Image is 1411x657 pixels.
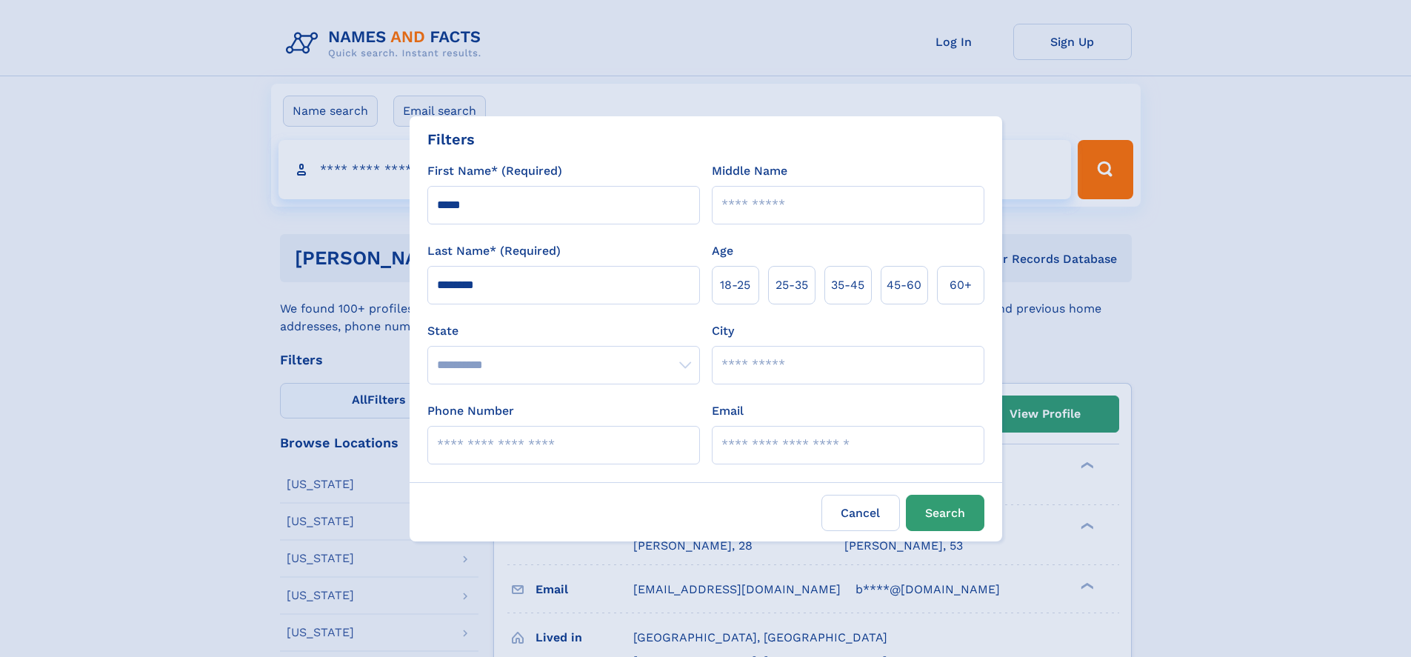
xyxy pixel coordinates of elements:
span: 45‑60 [887,276,921,294]
div: Filters [427,128,475,150]
span: 35‑45 [831,276,864,294]
button: Search [906,495,984,531]
label: Age [712,242,733,260]
label: Cancel [821,495,900,531]
span: 18‑25 [720,276,750,294]
label: Phone Number [427,402,514,420]
label: City [712,322,734,340]
label: State [427,322,700,340]
label: Last Name* (Required) [427,242,561,260]
label: First Name* (Required) [427,162,562,180]
label: Middle Name [712,162,787,180]
label: Email [712,402,744,420]
span: 25‑35 [775,276,808,294]
span: 60+ [950,276,972,294]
